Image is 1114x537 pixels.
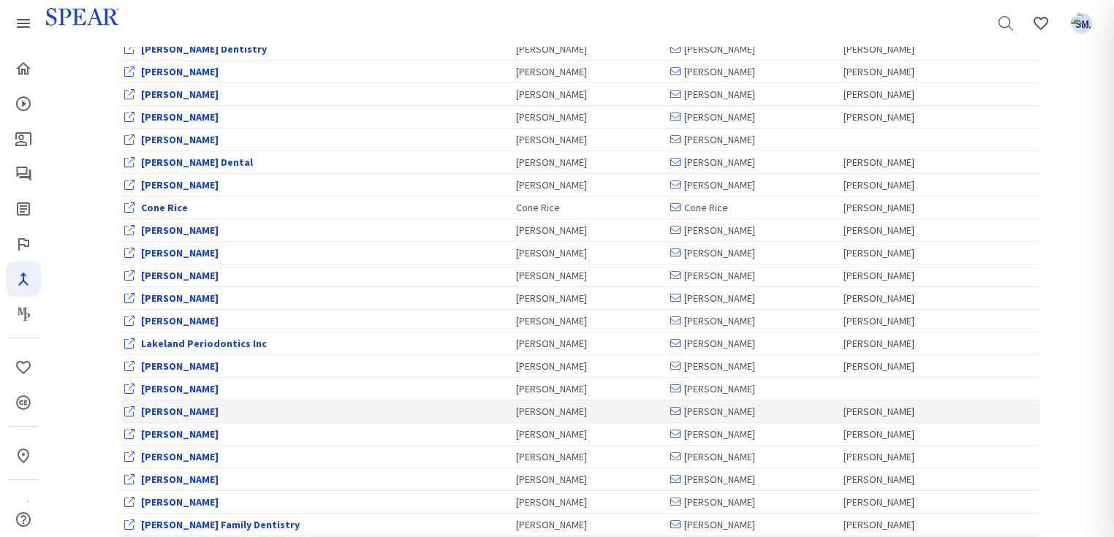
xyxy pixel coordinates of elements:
[844,336,945,351] div: [PERSON_NAME]
[670,87,836,102] div: [PERSON_NAME]
[6,6,41,41] a: Spear Products
[516,178,663,192] div: [PERSON_NAME]
[516,517,663,532] div: [PERSON_NAME]
[6,502,41,537] a: Help
[844,245,945,260] div: [PERSON_NAME]
[844,200,945,215] div: [PERSON_NAME]
[844,155,945,170] div: [PERSON_NAME]
[516,110,663,124] div: [PERSON_NAME]
[844,472,945,487] div: [PERSON_NAME]
[516,495,663,509] div: [PERSON_NAME]
[516,200,663,215] div: Cone Rice
[6,226,41,262] a: Faculty Club Elite
[844,64,945,79] div: [PERSON_NAME]
[844,495,945,509] div: [PERSON_NAME]
[141,224,219,237] a: View Office Dashboard
[1064,6,1099,41] a: Favorites
[844,178,945,192] div: [PERSON_NAME]
[670,132,836,147] div: [PERSON_NAME]
[516,291,663,305] div: [PERSON_NAME]
[141,156,253,169] a: View Office Dashboard
[516,42,663,56] div: [PERSON_NAME]
[844,223,945,237] div: [PERSON_NAME]
[670,404,836,419] div: [PERSON_NAME]
[1023,6,1058,41] a: Favorites
[516,359,663,373] div: [PERSON_NAME]
[141,133,219,146] a: View Office Dashboard
[844,42,945,56] div: [PERSON_NAME]
[844,404,945,419] div: [PERSON_NAME]
[670,110,836,124] div: [PERSON_NAME]
[844,427,945,441] div: [PERSON_NAME]
[516,472,663,487] div: [PERSON_NAME]
[844,268,945,283] div: [PERSON_NAME]
[141,495,219,509] a: View Office Dashboard
[1071,12,1093,34] img: ...
[844,313,945,328] div: [PERSON_NAME]
[6,51,41,86] a: Home
[141,359,219,373] a: View Office Dashboard
[670,155,836,170] div: [PERSON_NAME]
[670,268,836,283] div: [PERSON_NAME]
[670,200,836,215] div: Cone Rice
[670,472,836,487] div: [PERSON_NAME]
[141,405,219,418] a: View Office Dashboard
[141,450,219,463] a: View Office Dashboard
[516,427,663,441] div: [PERSON_NAME]
[844,449,945,464] div: [PERSON_NAME]
[141,337,267,350] a: View Office Dashboard
[141,42,267,56] a: View Office Dashboard
[141,65,219,78] a: View Office Dashboard
[516,313,663,328] div: [PERSON_NAME]
[516,87,663,102] div: [PERSON_NAME]
[670,495,836,509] div: [PERSON_NAME]
[670,223,836,237] div: [PERSON_NAME]
[670,64,836,79] div: [PERSON_NAME]
[670,42,836,56] div: [PERSON_NAME]
[6,385,41,420] a: CE Credits
[670,178,836,192] div: [PERSON_NAME]
[141,110,219,123] a: View Office Dashboard
[670,449,836,464] div: [PERSON_NAME]
[670,245,836,260] div: [PERSON_NAME]
[6,438,41,473] a: In-Person & Virtual
[516,245,663,260] div: [PERSON_NAME]
[6,121,41,156] a: Patient Education
[141,518,300,531] a: View Office Dashboard
[844,517,945,532] div: [PERSON_NAME]
[516,336,663,351] div: [PERSON_NAME]
[6,492,41,527] a: My Study Club
[844,291,945,305] div: [PERSON_NAME]
[670,381,836,396] div: [PERSON_NAME]
[670,517,836,532] div: [PERSON_NAME]
[988,6,1023,41] a: Search
[141,201,188,214] a: View Office Dashboard
[6,262,41,297] a: Navigator Pro
[516,449,663,464] div: [PERSON_NAME]
[6,350,41,385] a: Favorites
[670,359,836,373] div: [PERSON_NAME]
[141,292,219,305] a: View Office Dashboard
[516,132,663,147] div: [PERSON_NAME]
[670,427,836,441] div: [PERSON_NAME]
[141,246,219,259] a: View Office Dashboard
[6,156,41,191] a: Spear Talk
[6,191,41,226] a: Spear Digest
[141,269,219,282] a: View Office Dashboard
[516,64,663,79] div: [PERSON_NAME]
[516,268,663,283] div: [PERSON_NAME]
[516,381,663,396] div: [PERSON_NAME]
[670,313,836,328] div: [PERSON_NAME]
[516,223,663,237] div: [PERSON_NAME]
[141,314,219,327] a: View Office Dashboard
[844,110,945,124] div: [PERSON_NAME]
[516,404,663,419] div: [PERSON_NAME]
[670,291,836,305] div: [PERSON_NAME]
[516,155,663,170] div: [PERSON_NAME]
[844,359,945,373] div: [PERSON_NAME]
[844,87,945,102] div: [PERSON_NAME]
[6,86,41,121] a: Courses
[141,88,219,101] a: View Office Dashboard
[141,382,219,395] a: View Office Dashboard
[670,336,836,351] div: [PERSON_NAME]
